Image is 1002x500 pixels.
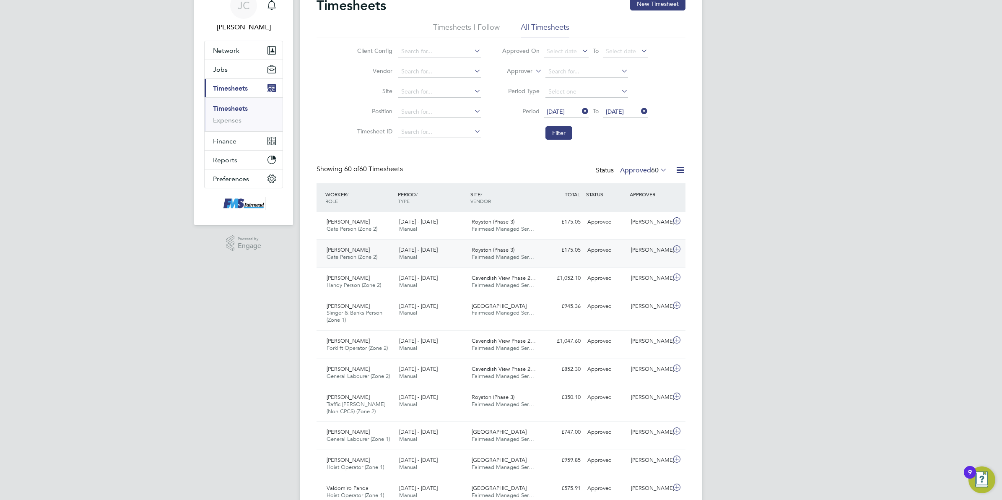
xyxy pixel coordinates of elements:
span: Preferences [213,175,249,183]
span: Manual [399,281,417,289]
button: Reports [205,151,283,169]
span: [GEOGRAPHIC_DATA] [472,428,527,435]
span: Manual [399,435,417,443]
button: Finance [205,132,283,150]
span: [PERSON_NAME] [327,365,370,372]
div: £1,047.60 [540,334,584,348]
span: [DATE] - [DATE] [399,337,438,344]
span: [DATE] [606,108,624,115]
label: Approver [495,67,532,76]
div: Approved [584,299,628,313]
span: Jobs [213,65,228,73]
span: Finance [213,137,236,145]
div: [PERSON_NAME] [628,362,671,376]
span: [PERSON_NAME] [327,302,370,310]
span: / [480,191,482,198]
li: Timesheets I Follow [433,22,500,37]
span: [DATE] [547,108,565,115]
label: Approved [620,166,667,174]
div: £1,052.10 [540,271,584,285]
span: [GEOGRAPHIC_DATA] [472,456,527,464]
div: £575.91 [540,482,584,495]
div: £959.85 [540,453,584,467]
input: Select one [545,86,628,98]
span: Fairmead Managed Ser… [472,225,534,232]
span: VENDOR [470,198,491,204]
div: £852.30 [540,362,584,376]
input: Search for... [398,86,481,98]
a: Powered byEngage [226,235,262,251]
span: Slinger & Banks Person (Zone 1) [327,309,382,323]
div: Approved [584,215,628,229]
span: [PERSON_NAME] [327,274,370,281]
label: Site [355,87,392,95]
span: [GEOGRAPHIC_DATA] [472,302,527,310]
span: Cavendish View Phase 2… [472,337,536,344]
div: 9 [968,472,972,483]
input: Search for... [398,126,481,138]
div: SITE [468,187,541,208]
span: Manual [399,309,417,316]
div: Approved [584,362,628,376]
span: Fairmead Managed Ser… [472,309,534,316]
span: Handy Person (Zone 2) [327,281,381,289]
span: Traffic [PERSON_NAME] (Non CPCS) (Zone 2) [327,401,385,415]
input: Search for... [398,46,481,57]
span: Fairmead Managed Ser… [472,435,534,443]
span: Timesheets [213,84,248,92]
div: [PERSON_NAME] [628,425,671,439]
span: / [347,191,348,198]
span: 60 of [344,165,359,173]
span: Gate Person (Zone 2) [327,225,377,232]
span: ROLE [325,198,338,204]
div: £945.36 [540,299,584,313]
label: Approved On [502,47,540,55]
span: To [590,45,601,56]
label: Client Config [355,47,392,55]
span: Powered by [238,235,261,242]
a: Timesheets [213,104,248,112]
a: Expenses [213,116,241,124]
span: To [590,106,601,117]
span: Fairmead Managed Ser… [472,372,534,380]
span: Joanne Conway [204,22,283,32]
span: [PERSON_NAME] [327,393,370,401]
div: [PERSON_NAME] [628,299,671,313]
span: [PERSON_NAME] [327,218,370,225]
span: Manual [399,401,417,408]
label: Period [502,107,540,115]
img: f-mead-logo-retina.png [221,197,266,210]
span: General Labourer (Zone 2) [327,372,390,380]
span: Fairmead Managed Ser… [472,344,534,352]
span: [DATE] - [DATE] [399,484,438,492]
span: Network [213,47,239,55]
div: Status [596,165,669,177]
button: Jobs [205,60,283,78]
span: [DATE] - [DATE] [399,218,438,225]
span: General Labourer (Zone 1) [327,435,390,443]
span: [PERSON_NAME] [327,337,370,344]
div: [PERSON_NAME] [628,453,671,467]
div: £175.05 [540,215,584,229]
div: [PERSON_NAME] [628,243,671,257]
span: Manual [399,372,417,380]
span: [DATE] - [DATE] [399,246,438,253]
span: TOTAL [565,191,580,198]
span: Gate Person (Zone 2) [327,253,377,260]
span: Cavendish View Phase 2… [472,365,536,372]
input: Search for... [545,66,628,78]
span: Manual [399,225,417,232]
button: Network [205,41,283,60]
span: Fairmead Managed Ser… [472,281,534,289]
span: TYPE [398,198,410,204]
label: Period Type [502,87,540,95]
div: APPROVER [628,187,671,202]
label: Vendor [355,67,392,75]
span: Royston (Phase 3) [472,246,514,253]
input: Search for... [398,106,481,118]
span: [DATE] - [DATE] [399,428,438,435]
span: Hoist Operator (Zone 1) [327,492,384,499]
span: Fairmead Managed Ser… [472,253,534,260]
div: [PERSON_NAME] [628,391,671,404]
span: [PERSON_NAME] [327,456,370,464]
